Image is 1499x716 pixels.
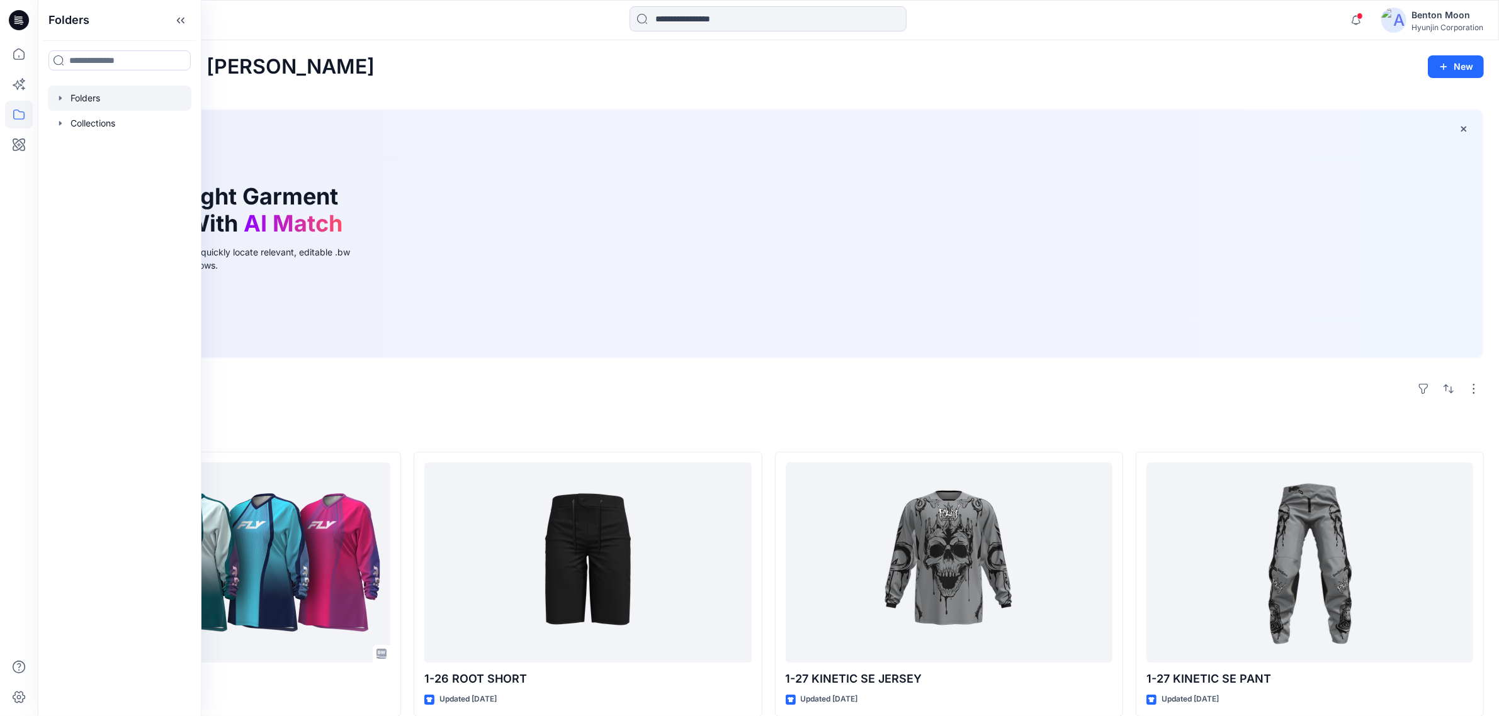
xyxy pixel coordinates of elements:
button: New [1428,55,1484,78]
h1: Find the Right Garment Instantly With [84,183,349,237]
p: 1-27 KINETIC SE PANT [1146,670,1473,688]
a: 7-27 F-16 WMN JERSEY [64,462,390,663]
a: 1-27 KINETIC SE JERSEY [786,462,1112,663]
p: 7-27 F-16 WMN JERSEY [64,670,390,688]
div: Benton Moon [1411,8,1483,23]
a: 1-27 KINETIC SE PANT [1146,462,1473,663]
p: Updated [DATE] [801,693,858,706]
h2: Welcome back, [PERSON_NAME] [53,55,375,79]
p: 1-27 KINETIC SE JERSEY [786,670,1112,688]
p: Updated [DATE] [439,693,497,706]
h4: Styles [53,424,1484,439]
p: Updated [DATE] [1162,693,1219,706]
span: AI Match [244,210,342,237]
img: avatar [1381,8,1406,33]
a: 1-26 ROOT SHORT [424,462,751,663]
div: Use text or image search to quickly locate relevant, editable .bw files for faster design workflows. [84,245,368,272]
p: 1-26 ROOT SHORT [424,670,751,688]
div: Hyunjin Corporation [1411,23,1483,32]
